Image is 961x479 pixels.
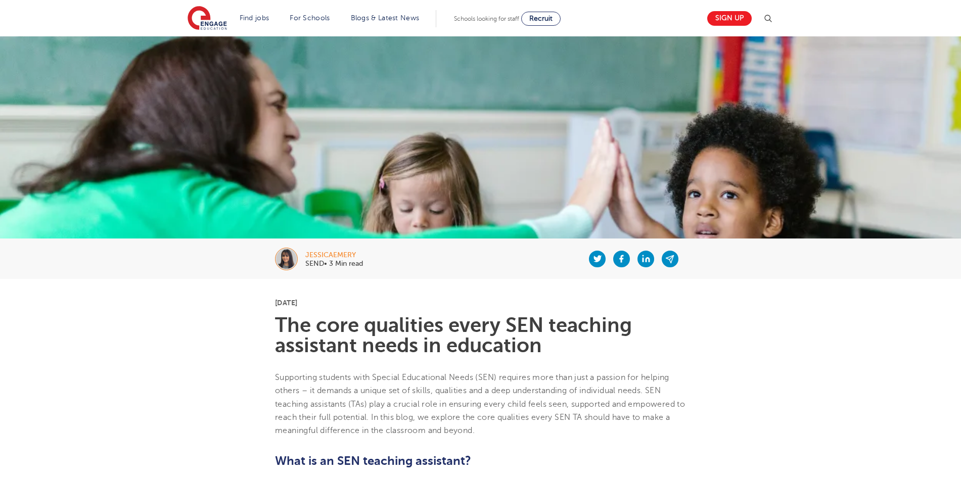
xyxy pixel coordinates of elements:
h1: The core qualities every SEN teaching assistant needs in education [275,315,686,356]
a: Find jobs [240,14,269,22]
span: Supporting students with Special Educational Needs (SEN) requires more than just a passion for he... [275,373,685,435]
p: [DATE] [275,299,686,306]
span: Schools looking for staff [454,15,519,22]
span: Recruit [529,15,553,22]
div: jessicaemery [305,252,363,259]
a: Blogs & Latest News [351,14,420,22]
a: Sign up [707,11,752,26]
img: Engage Education [188,6,227,31]
a: For Schools [290,14,330,22]
a: Recruit [521,12,561,26]
b: What is an SEN teaching assistant? [275,454,471,468]
p: SEND• 3 Min read [305,260,363,267]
